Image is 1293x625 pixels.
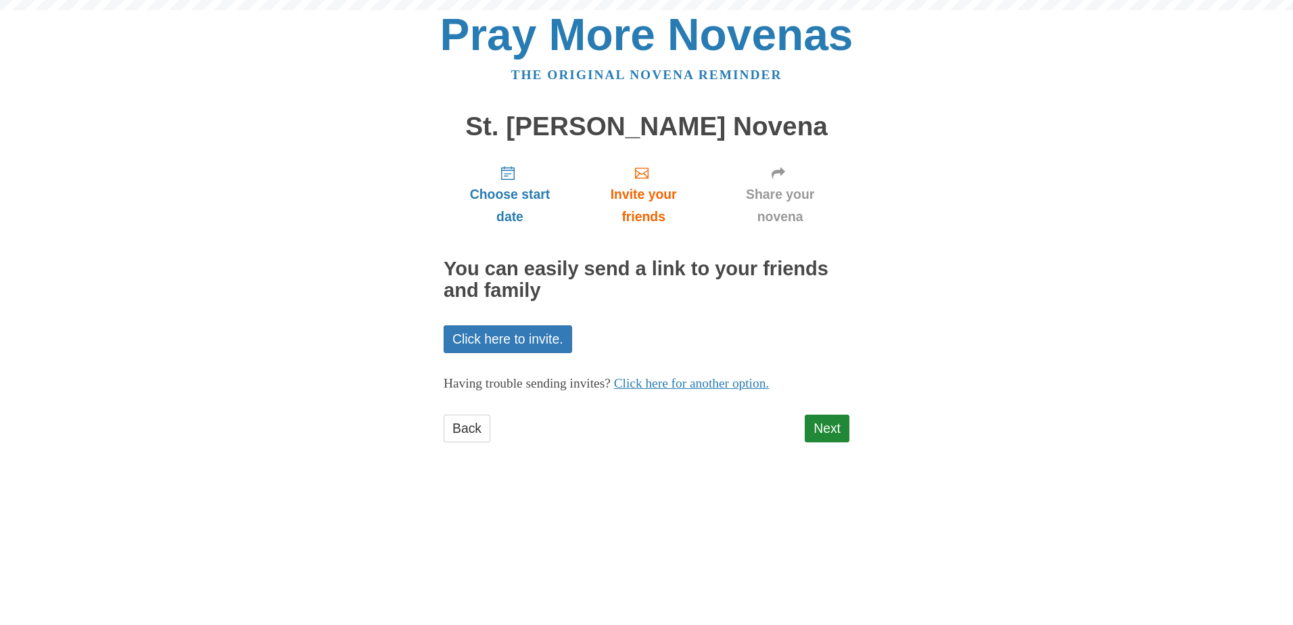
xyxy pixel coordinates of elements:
[444,112,849,141] h1: St. [PERSON_NAME] Novena
[457,183,563,228] span: Choose start date
[711,154,849,235] a: Share your novena
[614,376,770,390] a: Click here for another option.
[440,9,853,60] a: Pray More Novenas
[576,154,711,235] a: Invite your friends
[444,258,849,302] h2: You can easily send a link to your friends and family
[444,415,490,442] a: Back
[590,183,697,228] span: Invite your friends
[724,183,836,228] span: Share your novena
[444,376,611,390] span: Having trouble sending invites?
[444,325,572,353] a: Click here to invite.
[444,154,576,235] a: Choose start date
[805,415,849,442] a: Next
[511,68,782,82] a: The original novena reminder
